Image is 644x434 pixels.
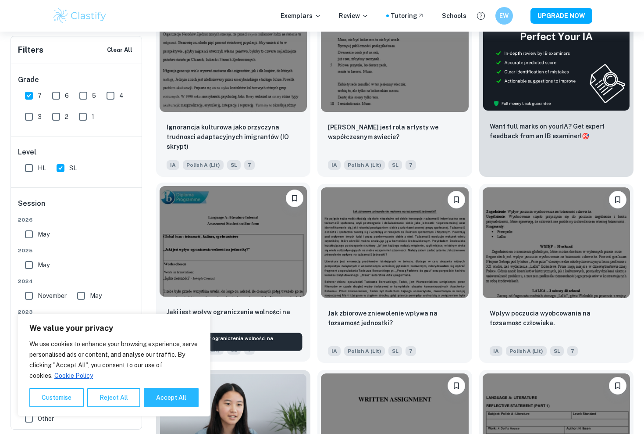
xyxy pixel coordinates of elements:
span: IA [328,160,341,170]
p: Jaka jest rola artysty we współczesnym świecie? [328,122,461,142]
span: November [38,291,67,301]
button: Help and Feedback [473,8,488,23]
span: 3 [38,112,42,122]
span: IA [490,346,502,356]
span: Polish A (Lit) [506,346,547,356]
span: IA [328,346,341,356]
span: 2024 [18,277,135,285]
img: Polish A (Lit) IA example thumbnail: Jaka jest rola artysty we współczesnym ś [321,1,468,112]
span: May [38,260,50,270]
a: Tutoring [391,11,424,21]
p: Exemplars [281,11,321,21]
button: Bookmark [448,377,465,395]
button: Clear All [105,43,135,57]
button: Bookmark [609,377,626,395]
span: May [90,291,102,301]
span: 2026 [18,216,135,224]
a: BookmarkJaki jest wpływ ograniczenia wolności na jednostkę?IAPolish A (Lit)SL7 [156,184,310,363]
p: Want full marks on your IA ? Get expert feedback from an IB examiner! [490,122,623,141]
h6: Filters [18,44,43,56]
span: 7 [406,346,416,356]
img: Polish A (Lit) IA example thumbnail: Wpływ poczucia wyobcowania na tożsamość [483,187,630,298]
img: Polish A (Lit) IA example thumbnail: Ignorancja kulturowa jako przyczyna trud [160,1,307,112]
span: 6 [65,91,69,100]
span: 7 [406,160,416,170]
p: Ignorancja kulturowa jako przyczyna trudności adaptacyjnych imigrantów (IO skrypt) [167,122,300,151]
span: SL [388,346,402,356]
p: Wpływ poczucia wyobcowania na tożsamość człowieka. [490,308,623,328]
span: SL [550,346,564,356]
span: HL [38,163,46,173]
h6: EW [499,11,509,21]
span: 5 [92,91,96,100]
span: 7 [244,160,255,170]
div: Jaki jest wpływ ograniczenia wolności na jednostkę? [171,333,302,351]
button: Accept All [144,388,199,407]
button: Customise [29,388,84,407]
p: Review [339,11,369,21]
span: Polish A (Lit) [344,160,385,170]
p: Jak zbiorowe zniewolenie wpływa na tożsamość jednostki? [328,308,461,328]
span: 4 [119,91,124,100]
span: 7 [567,346,578,356]
button: Bookmark [448,191,465,208]
button: UPGRADE NOW [530,8,592,24]
a: Schools [442,11,466,21]
a: BookmarkWpływ poczucia wyobcowania na tożsamość człowieka.IAPolish A (Lit)SL7 [479,184,633,363]
div: We value your privacy [18,314,210,416]
span: 2023 [18,308,135,316]
span: Other [38,414,54,423]
button: Bookmark [286,190,303,207]
span: SL [69,163,77,173]
button: EW [495,7,513,25]
button: Reject All [87,388,140,407]
span: Polish A (Lit) [183,160,224,170]
span: 2025 [18,247,135,255]
img: Thumbnail [483,1,630,111]
a: Cookie Policy [54,372,93,380]
p: We value your privacy [29,323,199,334]
span: 7 [38,91,42,100]
span: 1 [92,112,94,122]
a: BookmarkJak zbiorowe zniewolenie wpływa na tożsamość jednostki?IAPolish A (Lit)SL7 [317,184,472,363]
p: Jaki jest wpływ ograniczenia wolności na jednostkę? [167,307,300,326]
h6: Grade [18,75,135,85]
img: Polish A (Lit) IA example thumbnail: Jaki jest wpływ ograniczenia wolności na [160,186,307,297]
span: SL [388,160,402,170]
p: We use cookies to enhance your browsing experience, serve personalised ads or content, and analys... [29,339,199,381]
img: Clastify logo [52,7,108,25]
span: 🎯 [582,133,589,140]
span: SL [227,160,241,170]
button: Bookmark [609,191,626,208]
span: May [38,230,50,239]
img: Polish A (Lit) IA example thumbnail: Jak zbiorowe zniewolenie wpływa na tożsa [321,187,468,298]
span: Polish A (Lit) [344,346,385,356]
span: 2 [65,112,68,122]
span: IA [167,160,179,170]
h6: Level [18,147,135,158]
h6: Session [18,198,135,216]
